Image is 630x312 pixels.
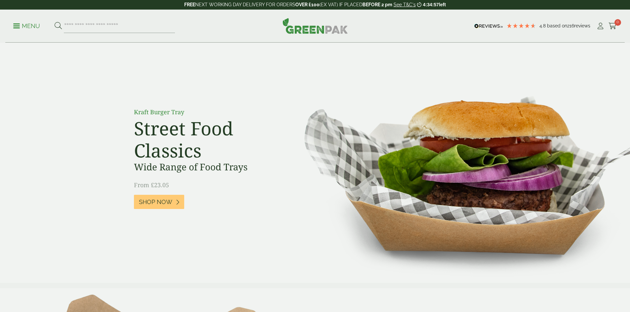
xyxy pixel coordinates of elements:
img: REVIEWS.io [474,24,503,28]
i: Cart [609,23,617,29]
img: Street Food Classics [283,43,630,283]
div: 4.79 Stars [506,23,536,29]
span: left [439,2,446,7]
img: GreenPak Supplies [282,18,348,34]
span: Shop Now [139,198,172,206]
a: 0 [609,21,617,31]
strong: OVER £100 [295,2,319,7]
span: From £23.05 [134,181,169,189]
a: Shop Now [134,195,184,209]
span: 4:34:57 [423,2,439,7]
p: Menu [13,22,40,30]
a: Menu [13,22,40,29]
span: 216 [567,23,574,28]
h3: Wide Range of Food Trays [134,161,283,173]
span: 0 [614,19,621,26]
i: My Account [596,23,605,29]
span: Based on [547,23,567,28]
p: Kraft Burger Tray [134,108,283,117]
a: See T&C's [394,2,416,7]
strong: BEFORE 2 pm [362,2,392,7]
strong: FREE [184,2,195,7]
span: 4.8 [539,23,547,28]
span: reviews [574,23,590,28]
h2: Street Food Classics [134,117,283,161]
